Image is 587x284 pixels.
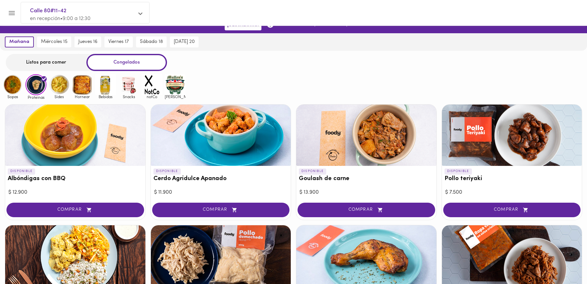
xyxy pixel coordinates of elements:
span: Bebidas [95,95,116,99]
button: sábado 18 [136,36,167,47]
div: $ 12.900 [8,189,142,196]
button: mañana [5,36,34,47]
iframe: Messagebird Livechat Widget [550,247,581,278]
div: Pollo teriyaki [442,105,582,166]
span: viernes 17 [108,39,129,45]
div: Listos para comer [6,54,86,71]
img: notCo [142,74,162,95]
p: DISPONIBLE [8,168,35,174]
span: Calle 80#11-42 [30,7,134,15]
img: mullens [165,74,186,95]
p: DISPONIBLE [299,168,326,174]
span: notCo [142,95,162,99]
span: COMPRAR [15,207,136,213]
h3: Cerdo Agridulce Apanado [153,176,289,182]
h3: Pollo teriyaki [445,176,580,182]
div: Albóndigas con BBQ [5,105,145,166]
div: Goulash de carne [296,105,436,166]
button: COMPRAR [298,203,435,217]
img: Sopas [2,74,23,95]
span: Hornear [72,95,93,99]
img: Hornear [72,74,93,95]
span: [DATE] 20 [174,39,195,45]
span: mañana [9,39,29,45]
span: Sides [49,95,70,99]
span: miércoles 15 [41,39,67,45]
span: COMPRAR [306,207,427,213]
p: DISPONIBLE [445,168,472,174]
span: Snacks [118,95,139,99]
img: Proteinas [25,74,46,95]
div: $ 13.900 [299,189,433,196]
img: Sides [49,74,70,95]
h3: Goulash de carne [299,176,434,182]
p: DISPONIBLE [153,168,181,174]
button: jueves 16 [74,36,101,47]
span: [PERSON_NAME] [165,95,186,99]
span: Proteinas [25,95,46,99]
button: COMPRAR [152,203,290,217]
img: Snacks [118,74,139,95]
span: Sopas [2,95,23,99]
button: viernes 17 [104,36,133,47]
span: sábado 18 [140,39,163,45]
span: jueves 16 [78,39,97,45]
button: COMPRAR [443,203,581,217]
h3: Albóndigas con BBQ [8,176,143,182]
button: Menu [4,5,20,21]
button: [DATE] 20 [170,36,199,47]
div: $ 7.500 [445,189,579,196]
button: miércoles 15 [37,36,71,47]
img: Bebidas [95,74,116,95]
div: Cerdo Agridulce Apanado [151,105,291,166]
div: Congelados [86,54,167,71]
span: COMPRAR [451,207,573,213]
span: en recepción • 9:00 a 12:30 [30,16,91,21]
button: COMPRAR [6,203,144,217]
span: COMPRAR [160,207,282,213]
div: $ 11.900 [154,189,288,196]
